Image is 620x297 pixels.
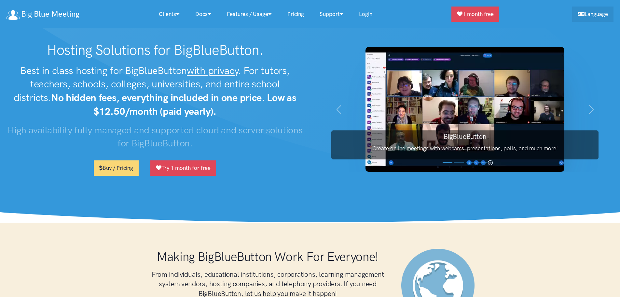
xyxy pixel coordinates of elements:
a: Support [312,7,351,21]
a: Clients [151,7,187,21]
img: BigBlueButton screenshot [365,47,564,172]
h1: Making BigBlueButton Work For Everyone! [147,249,388,264]
strong: No hidden fees, everything included in one price. Low as $12.50/month (paid yearly). [51,92,296,117]
a: Features / Usage [219,7,280,21]
a: Language [572,7,613,22]
a: Login [351,7,380,21]
a: Buy / Pricing [94,160,139,176]
img: logo [7,10,20,20]
a: Big Blue Meeting [7,7,79,21]
a: Pricing [280,7,312,21]
h1: Hosting Solutions for BigBlueButton. [7,42,304,59]
u: with privacy [187,65,238,77]
a: Try 1 month for free [150,160,216,176]
a: 1 month free [451,7,499,22]
p: Create online meetings with webcams, presentations, polls, and much more! [331,144,599,153]
a: Docs [187,7,219,21]
h3: BigBlueButton [331,132,599,141]
h3: High availability fully managed and supported cloud and server solutions for BigBlueButton. [7,124,304,150]
h2: Best in class hosting for BigBlueButton . For tutors, teachers, schools, colleges, universities, ... [7,64,304,118]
